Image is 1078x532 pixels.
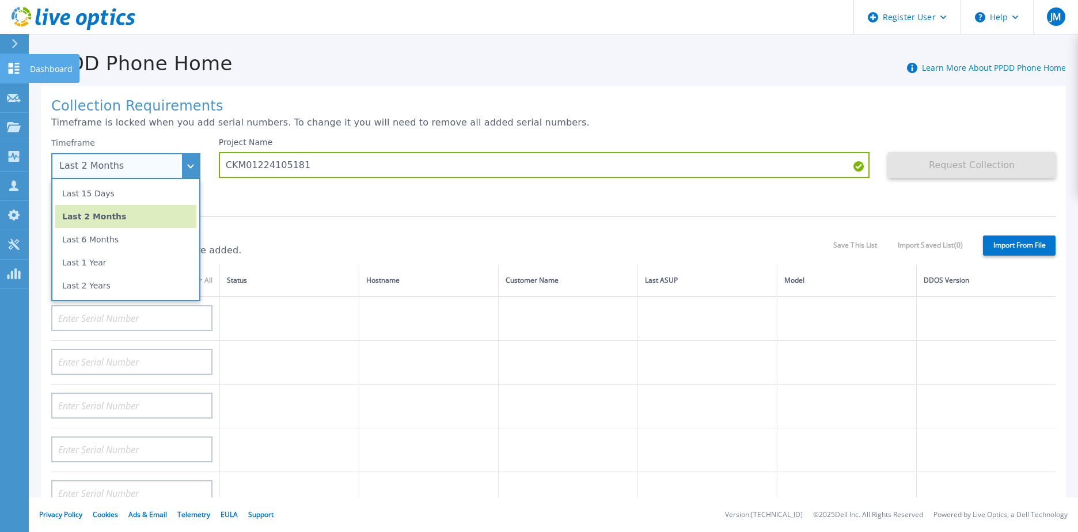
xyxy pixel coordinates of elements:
th: Status [220,265,359,297]
li: Last 2 Months [55,205,196,228]
li: Last 6 Months [55,228,196,251]
th: Hostname [359,265,498,297]
input: Enter Serial Number [51,349,212,375]
th: Model [777,265,916,297]
label: Timeframe [51,138,95,147]
p: Timeframe is locked when you add serial numbers. To change it you will need to remove all added s... [51,117,1056,128]
button: Request Collection [888,152,1056,178]
input: Enter Project Name [219,152,870,178]
a: Privacy Policy [39,510,82,519]
li: Last 15 Days [55,182,196,205]
input: Enter Serial Number [51,305,212,331]
li: © 2025 Dell Inc. All Rights Reserved [813,511,923,519]
th: Customer Name [498,265,637,297]
li: Version: [TECHNICAL_ID] [725,511,803,519]
h1: Collection Requirements [51,98,1056,115]
a: EULA [221,510,238,519]
th: DDOS Version [916,265,1056,297]
li: Last 2 Years [55,274,196,297]
label: Import From File [983,235,1056,256]
input: Enter Serial Number [51,393,212,419]
p: Dashboard [30,54,73,84]
input: Enter Serial Number [51,436,212,462]
p: 0 of 20 (max) serial numbers are added. [51,245,833,256]
a: Telemetry [177,510,210,519]
h1: PPDD Phone Home [29,52,233,75]
th: Last ASUP [637,265,777,297]
h1: Serial Numbers [51,226,833,242]
a: Support [248,510,274,519]
li: Last 1 Year [55,251,196,274]
a: Learn More About PPDD Phone Home [922,62,1066,73]
input: Enter Serial Number [51,480,212,506]
li: Powered by Live Optics, a Dell Technology [933,511,1068,519]
span: JM [1050,12,1061,21]
div: Last 2 Months [59,161,180,171]
a: Ads & Email [128,510,167,519]
label: Project Name [219,138,273,146]
a: Cookies [93,510,118,519]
